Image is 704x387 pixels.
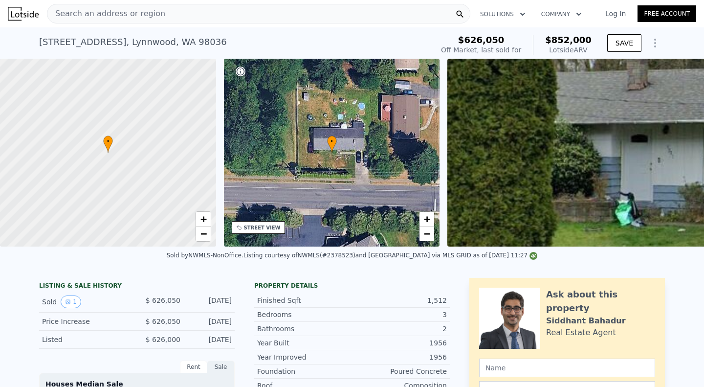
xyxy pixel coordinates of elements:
div: Sold [42,296,129,308]
div: Off Market, last sold for [441,45,521,55]
div: 1956 [352,352,447,362]
div: Year Built [257,338,352,348]
button: SAVE [607,34,641,52]
span: $852,000 [545,35,592,45]
a: Free Account [638,5,696,22]
div: Siddhant Bahadur [546,315,626,327]
div: Real Estate Agent [546,327,616,339]
div: Listing courtesy of NWMLS (#2378523) and [GEOGRAPHIC_DATA] via MLS GRID as of [DATE] 11:27 [243,252,537,259]
span: + [424,213,430,225]
div: Sale [207,361,235,373]
span: $626,050 [458,35,505,45]
div: Bathrooms [257,324,352,334]
span: • [327,137,337,146]
div: • [103,136,113,153]
div: Price Increase [42,317,129,326]
div: [DATE] [188,296,232,308]
div: LISTING & SALE HISTORY [39,282,235,292]
div: Property details [254,282,450,290]
a: Log In [594,9,638,19]
div: Foundation [257,366,352,376]
div: Sold by NWMLS-NonOffice . [167,252,243,259]
span: − [200,228,206,240]
a: Zoom out [419,227,434,241]
div: Poured Concrete [352,366,447,376]
div: Listed [42,335,129,344]
span: $ 626,050 [146,296,180,304]
button: View historical data [61,296,81,308]
div: Rent [180,361,207,373]
div: Ask about this property [546,288,655,315]
img: Lotside [8,7,39,21]
span: + [200,213,206,225]
div: • [327,136,337,153]
button: Show Options [645,33,665,53]
span: $ 626,050 [146,318,180,325]
span: • [103,137,113,146]
div: 1956 [352,338,447,348]
div: [STREET_ADDRESS] , Lynnwood , WA 98036 [39,35,227,49]
span: $ 626,000 [146,336,180,343]
img: NWMLS Logo [529,252,537,260]
a: Zoom in [196,212,211,227]
span: Search an address or region [47,8,165,20]
div: 1,512 [352,296,447,305]
div: STREET VIEW [244,224,281,231]
a: Zoom in [419,212,434,227]
a: Zoom out [196,227,211,241]
span: − [424,228,430,240]
div: [DATE] [188,335,232,344]
div: Lotside ARV [545,45,592,55]
input: Name [479,359,655,377]
div: 3 [352,310,447,319]
button: Company [533,5,590,23]
div: Year Improved [257,352,352,362]
div: Finished Sqft [257,296,352,305]
div: [DATE] [188,317,232,326]
button: Solutions [472,5,533,23]
div: Bedrooms [257,310,352,319]
div: 2 [352,324,447,334]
